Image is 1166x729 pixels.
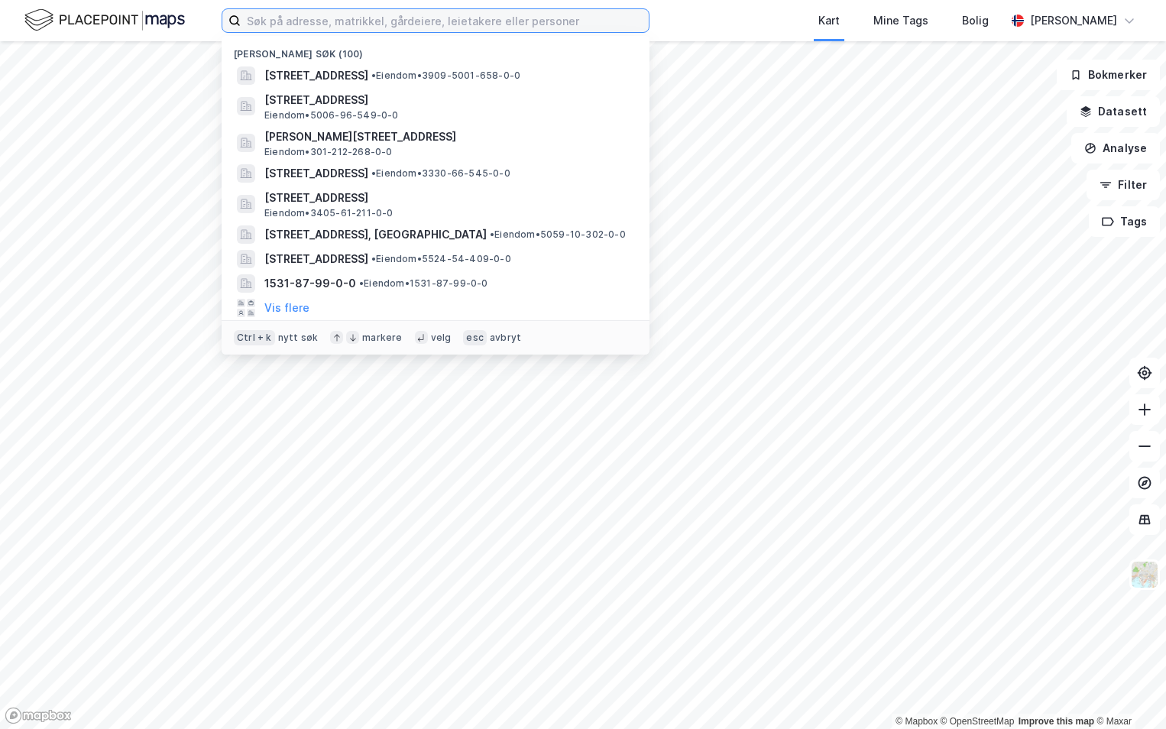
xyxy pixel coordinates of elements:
[490,332,521,344] div: avbryt
[1087,170,1160,200] button: Filter
[490,228,626,241] span: Eiendom • 5059-10-302-0-0
[1071,133,1160,164] button: Analyse
[362,332,402,344] div: markere
[241,9,649,32] input: Søk på adresse, matrikkel, gårdeiere, leietakere eller personer
[264,66,368,85] span: [STREET_ADDRESS]
[24,7,185,34] img: logo.f888ab2527a4732fd821a326f86c7f29.svg
[873,11,928,30] div: Mine Tags
[359,277,488,290] span: Eiendom • 1531-87-99-0-0
[264,225,487,244] span: [STREET_ADDRESS], [GEOGRAPHIC_DATA]
[371,253,376,264] span: •
[5,707,72,724] a: Mapbox homepage
[463,330,487,345] div: esc
[371,253,511,265] span: Eiendom • 5524-54-409-0-0
[818,11,840,30] div: Kart
[371,70,520,82] span: Eiendom • 3909-5001-658-0-0
[1057,60,1160,90] button: Bokmerker
[264,91,631,109] span: [STREET_ADDRESS]
[1019,716,1094,727] a: Improve this map
[962,11,989,30] div: Bolig
[941,716,1015,727] a: OpenStreetMap
[1130,560,1159,589] img: Z
[371,70,376,81] span: •
[1089,206,1160,237] button: Tags
[264,274,356,293] span: 1531-87-99-0-0
[1090,656,1166,729] iframe: Chat Widget
[264,109,399,122] span: Eiendom • 5006-96-549-0-0
[222,36,649,63] div: [PERSON_NAME] søk (100)
[264,128,631,146] span: [PERSON_NAME][STREET_ADDRESS]
[371,167,510,180] span: Eiendom • 3330-66-545-0-0
[264,164,368,183] span: [STREET_ADDRESS]
[264,207,394,219] span: Eiendom • 3405-61-211-0-0
[234,330,275,345] div: Ctrl + k
[896,716,938,727] a: Mapbox
[264,189,631,207] span: [STREET_ADDRESS]
[1030,11,1117,30] div: [PERSON_NAME]
[371,167,376,179] span: •
[264,146,393,158] span: Eiendom • 301-212-268-0-0
[264,250,368,268] span: [STREET_ADDRESS]
[1067,96,1160,127] button: Datasett
[264,299,309,317] button: Vis flere
[359,277,364,289] span: •
[431,332,452,344] div: velg
[490,228,494,240] span: •
[278,332,319,344] div: nytt søk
